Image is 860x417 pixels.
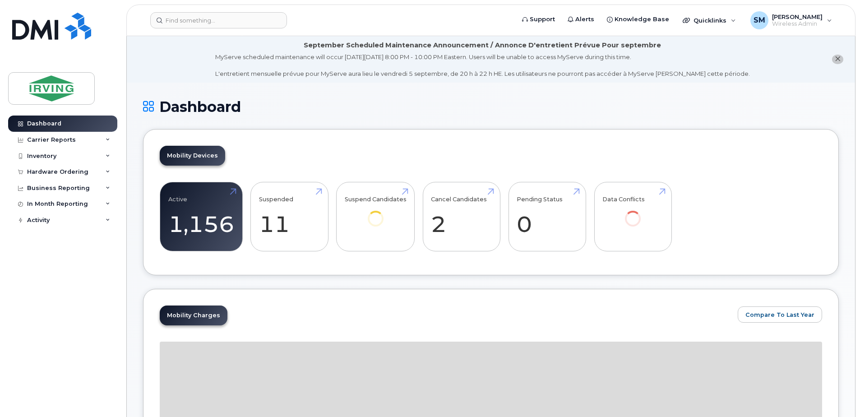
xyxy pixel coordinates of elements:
[143,99,839,115] h1: Dashboard
[602,187,663,239] a: Data Conflicts
[160,306,227,325] a: Mobility Charges
[832,55,843,64] button: close notification
[215,53,750,78] div: MyServe scheduled maintenance will occur [DATE][DATE] 8:00 PM - 10:00 PM Eastern. Users will be u...
[431,187,492,246] a: Cancel Candidates 2
[738,306,822,323] button: Compare To Last Year
[160,146,225,166] a: Mobility Devices
[745,310,814,319] span: Compare To Last Year
[345,187,407,239] a: Suspend Candidates
[259,187,320,246] a: Suspended 11
[517,187,578,246] a: Pending Status 0
[168,187,234,246] a: Active 1,156
[304,41,661,50] div: September Scheduled Maintenance Announcement / Annonce D'entretient Prévue Pour septembre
